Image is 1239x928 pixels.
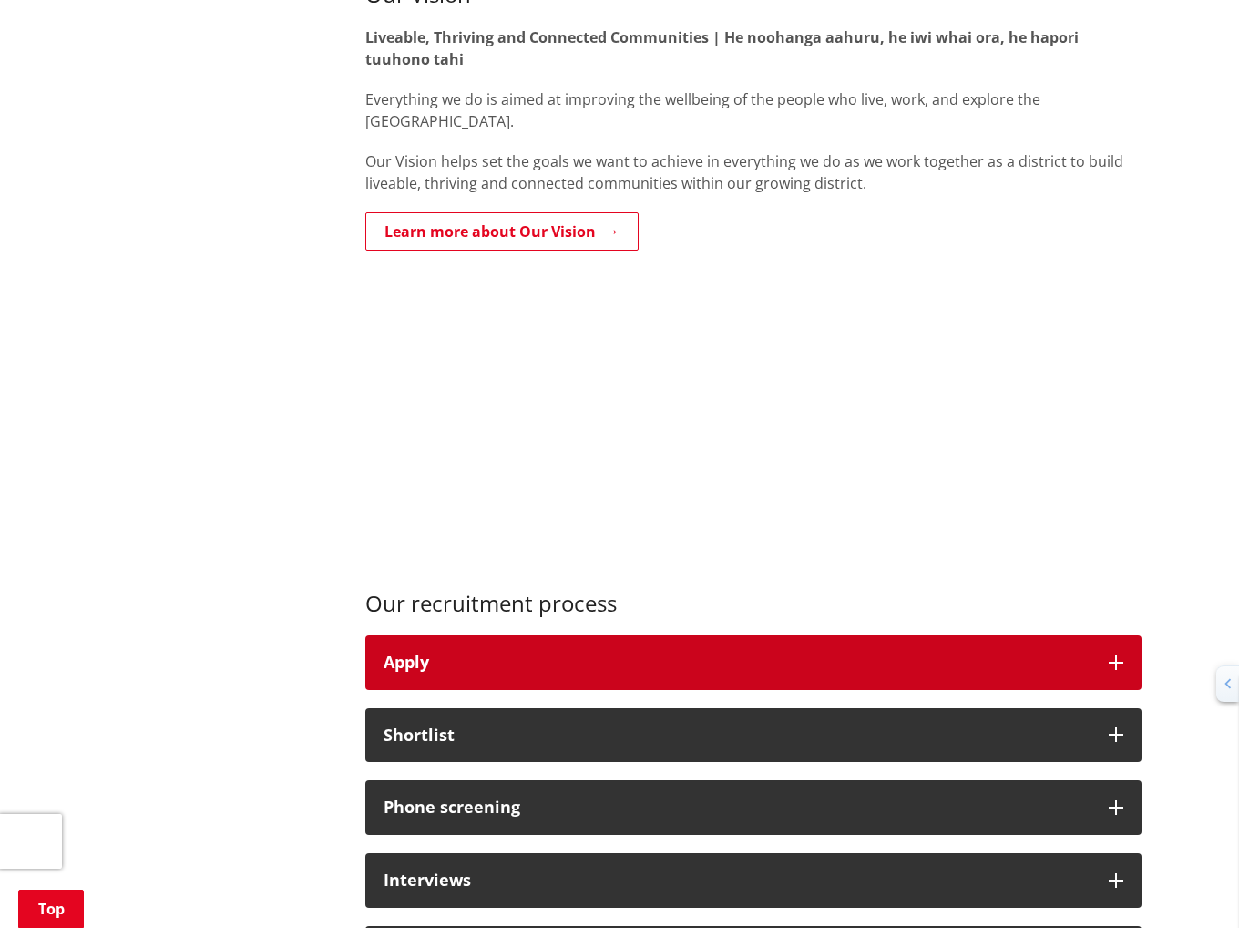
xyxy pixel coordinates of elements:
a: Learn more about Our Vision [365,212,639,251]
p: Everything we do is aimed at improving the wellbeing of the people who live, work, and explore th... [365,88,1142,132]
button: Phone screening [365,780,1142,835]
div: Phone screening [384,799,1091,817]
a: Top [18,890,84,928]
h3: Our recruitment process [365,564,1142,617]
div: Shortlist [384,727,1091,745]
iframe: Messenger Launcher [1155,851,1221,917]
div: Interviews [384,871,1091,890]
p: Our Vision helps set the goals we want to achieve in everything we do as we work together as a di... [365,150,1142,194]
button: Shortlist [365,708,1142,763]
div: Apply [384,654,1091,672]
button: Interviews [365,853,1142,908]
strong: Liveable, Thriving and Connected Communities | He noohanga aahuru, he iwi whai ora, he hapori tuu... [365,27,1079,69]
button: Apply [365,635,1142,690]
